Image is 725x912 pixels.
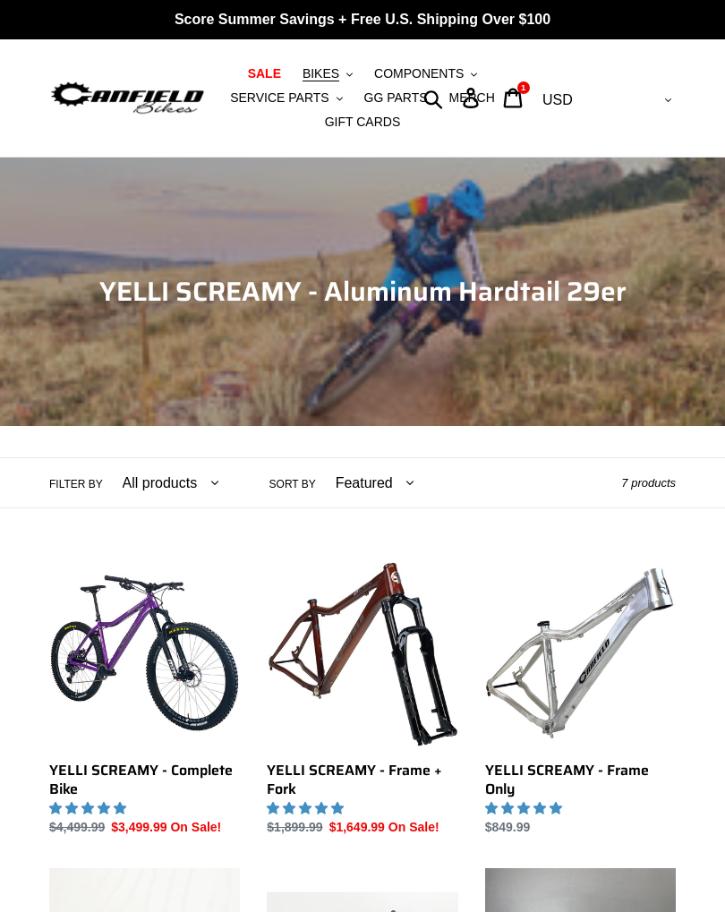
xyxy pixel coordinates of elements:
img: Canfield Bikes [49,79,206,118]
span: COMPONENTS [374,66,464,81]
span: 1 [521,83,525,92]
a: 1 [493,79,535,117]
a: GIFT CARDS [316,110,410,134]
button: COMPONENTS [365,62,486,86]
span: YELLI SCREAMY - Aluminum Hardtail 29er [99,270,627,312]
span: SERVICE PARTS [230,90,328,106]
span: GIFT CARDS [325,115,401,130]
button: BIKES [294,62,362,86]
button: SERVICE PARTS [221,86,351,110]
label: Filter by [49,476,103,492]
span: SALE [248,66,281,81]
span: GG PARTS [364,90,428,106]
span: 7 products [621,476,676,490]
label: Sort by [269,476,316,492]
span: BIKES [303,66,339,81]
a: SALE [239,62,290,86]
a: GG PARTS [355,86,437,110]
